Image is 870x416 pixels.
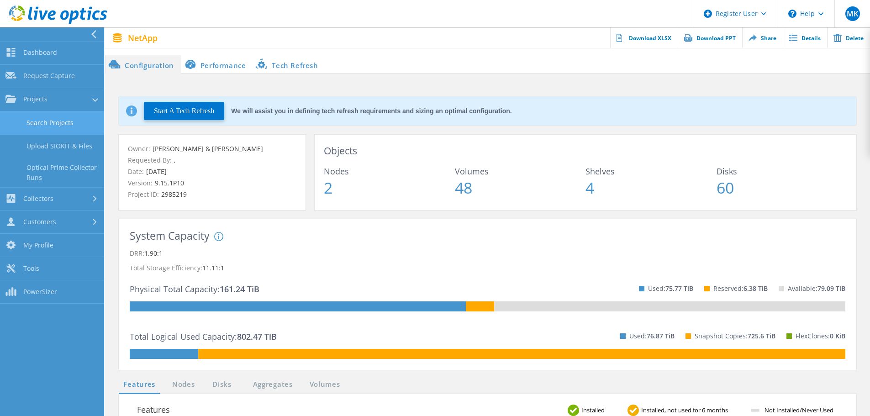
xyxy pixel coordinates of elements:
a: Disks [210,379,234,390]
p: Owner: [128,144,296,154]
a: Live Optics Dashboard [9,19,107,26]
p: FlexClones: [796,329,845,343]
span: 0 KiB [830,332,845,340]
a: Share [742,27,783,48]
div: We will assist you in defining tech refresh requirements and sizing an optimal configuration. [231,108,511,114]
svg: \n [788,10,796,18]
p: DRR: [130,246,845,261]
h3: System Capacity [130,230,210,242]
span: Volumes [455,167,585,175]
p: Physical Total Capacity: [130,282,259,296]
span: Not Installed/Never Used [762,407,843,413]
span: [PERSON_NAME] & [PERSON_NAME] [150,144,263,153]
p: Snapshot Copies: [695,329,775,343]
a: Aggregates [247,379,299,390]
span: Installed [579,407,614,413]
span: Nodes [324,167,454,175]
span: 2985219 [159,190,187,199]
a: Volumes [305,379,345,390]
a: Details [783,27,827,48]
span: 802.47 TiB [237,331,277,342]
p: Reserved: [713,281,768,296]
a: Delete [827,27,870,48]
span: Shelves [585,167,716,175]
button: Start A Tech Refresh [144,102,224,120]
span: 75.77 TiB [665,284,693,293]
span: Disks [717,167,847,175]
p: Available: [788,281,845,296]
span: 6.38 TiB [743,284,768,293]
span: NetApp [128,34,158,42]
span: , [172,156,176,164]
span: 9.15.1P10 [153,179,184,187]
span: Installed, not used for 6 months [639,407,737,413]
span: 2 [324,180,454,195]
p: Total Storage Efficiency: [130,261,845,275]
a: Download XLSX [610,27,678,48]
a: Nodes [169,379,198,390]
p: Project ID: [128,190,296,200]
span: 4 [585,180,716,195]
span: 11.11:1 [202,263,224,272]
span: 79.09 TiB [817,284,845,293]
p: Used: [648,281,693,296]
a: Features [119,379,160,390]
a: Download PPT [678,27,742,48]
p: Date: [128,167,296,177]
span: [DATE] [144,167,167,176]
p: Used: [629,329,675,343]
p: Requested By: [128,155,296,165]
p: Total Logical Used Capacity: [130,329,277,344]
span: 725.6 TiB [748,332,775,340]
p: Version: [128,178,296,188]
span: 76.87 TiB [647,332,675,340]
h3: Objects [324,144,847,158]
span: MK [847,10,858,17]
span: 48 [455,180,585,195]
span: 1.90:1 [144,249,163,258]
span: 60 [717,180,847,195]
h3: Features [137,403,170,416]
